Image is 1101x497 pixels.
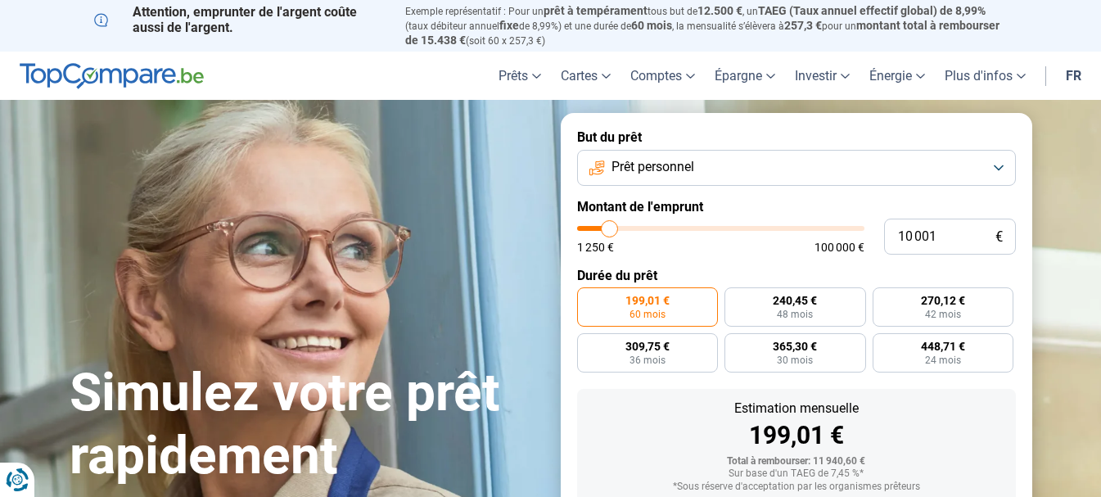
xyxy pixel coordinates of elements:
span: € [995,230,1003,244]
span: 42 mois [925,309,961,319]
span: 199,01 € [625,295,670,306]
a: Plus d'infos [935,52,1036,100]
span: 60 mois [631,19,672,32]
a: Cartes [551,52,620,100]
span: montant total à rembourser de 15.438 € [405,19,999,47]
span: 36 mois [629,355,666,365]
label: Montant de l'emprunt [577,199,1016,215]
span: prêt à tempérament [544,4,648,17]
span: 30 mois [777,355,813,365]
p: Attention, emprunter de l'argent coûte aussi de l'argent. [94,4,386,35]
span: 60 mois [629,309,666,319]
span: 448,71 € [921,341,965,352]
a: Épargne [705,52,785,100]
span: 270,12 € [921,295,965,306]
label: But du prêt [577,129,1016,145]
div: Estimation mensuelle [590,402,1003,415]
span: 309,75 € [625,341,670,352]
span: Prêt personnel [611,158,694,176]
span: fixe [499,19,519,32]
span: TAEG (Taux annuel effectif global) de 8,99% [758,4,986,17]
a: Comptes [620,52,705,100]
div: Total à rembourser: 11 940,60 € [590,456,1003,468]
a: Prêts [489,52,551,100]
span: 48 mois [777,309,813,319]
span: 1 250 € [577,242,614,253]
span: 100 000 € [814,242,864,253]
div: *Sous réserve d'acceptation par les organismes prêteurs [590,481,1003,493]
a: fr [1056,52,1091,100]
a: Énergie [860,52,935,100]
img: TopCompare [20,63,204,89]
p: Exemple représentatif : Pour un tous but de , un (taux débiteur annuel de 8,99%) et une durée de ... [405,4,1008,47]
span: 24 mois [925,355,961,365]
div: 199,01 € [590,423,1003,448]
span: 257,3 € [784,19,822,32]
span: 365,30 € [773,341,817,352]
span: 12.500 € [697,4,742,17]
a: Investir [785,52,860,100]
span: 240,45 € [773,295,817,306]
h1: Simulez votre prêt rapidement [70,362,541,488]
button: Prêt personnel [577,150,1016,186]
div: Sur base d'un TAEG de 7,45 %* [590,468,1003,480]
label: Durée du prêt [577,268,1016,283]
